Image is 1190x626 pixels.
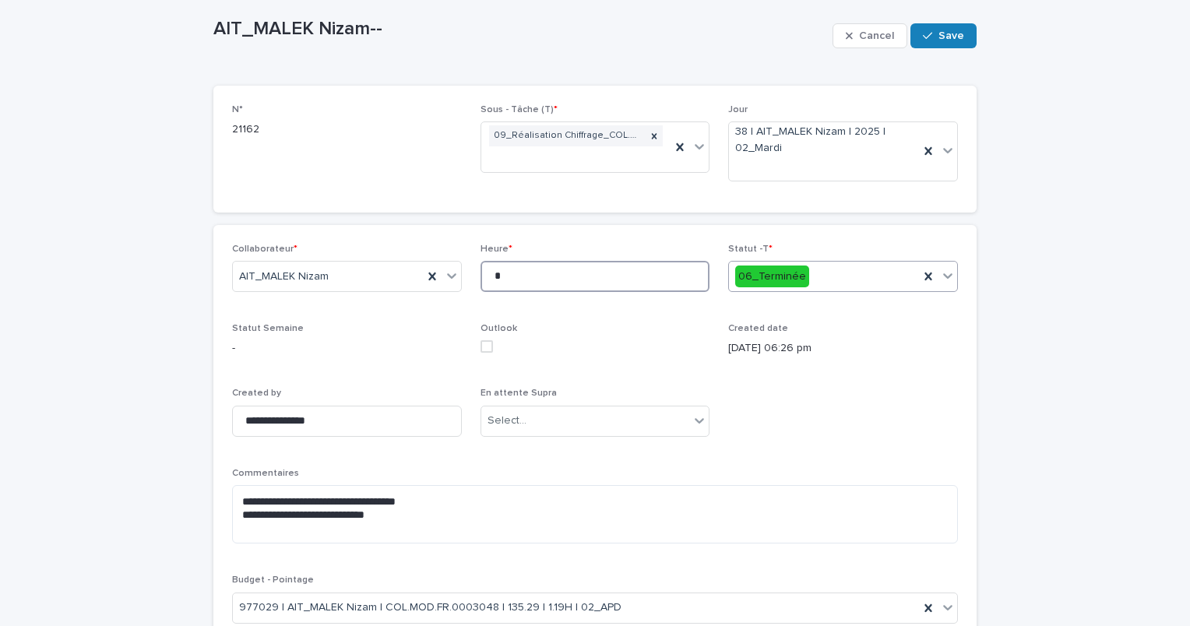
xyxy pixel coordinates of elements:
[232,575,314,585] span: Budget - Pointage
[735,266,809,288] div: 06_Terminée
[735,124,913,156] span: 38 | AIT_MALEK Nizam | 2025 | 02_Mardi
[239,600,621,616] span: 977029 | AIT_MALEK Nizam | COL.MOD.FR.0003048 | 135.29 | 1.19H | 02_APD
[232,469,299,478] span: Commentaires
[728,340,958,357] p: [DATE] 06:26 pm
[489,125,646,146] div: 09_Réalisation Chiffrage_COL.MOD.FR.0003048
[833,23,907,48] button: Cancel
[481,389,557,398] span: En attente Supra
[728,244,773,254] span: Statut -T
[910,23,977,48] button: Save
[728,324,788,333] span: Created date
[239,269,329,285] span: AIT_MALEK Nizam
[232,324,304,333] span: Statut Semaine
[213,18,826,40] p: AIT_MALEK Nizam--
[481,105,558,114] span: Sous - Tâche (T)
[859,30,894,41] span: Cancel
[488,413,526,429] div: Select...
[481,324,517,333] span: Outlook
[232,105,243,114] span: N°
[938,30,964,41] span: Save
[728,105,748,114] span: Jour
[232,121,462,138] p: 21162
[232,340,462,357] p: -
[481,244,512,254] span: Heure
[232,389,281,398] span: Created by
[232,244,297,254] span: Collaborateur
